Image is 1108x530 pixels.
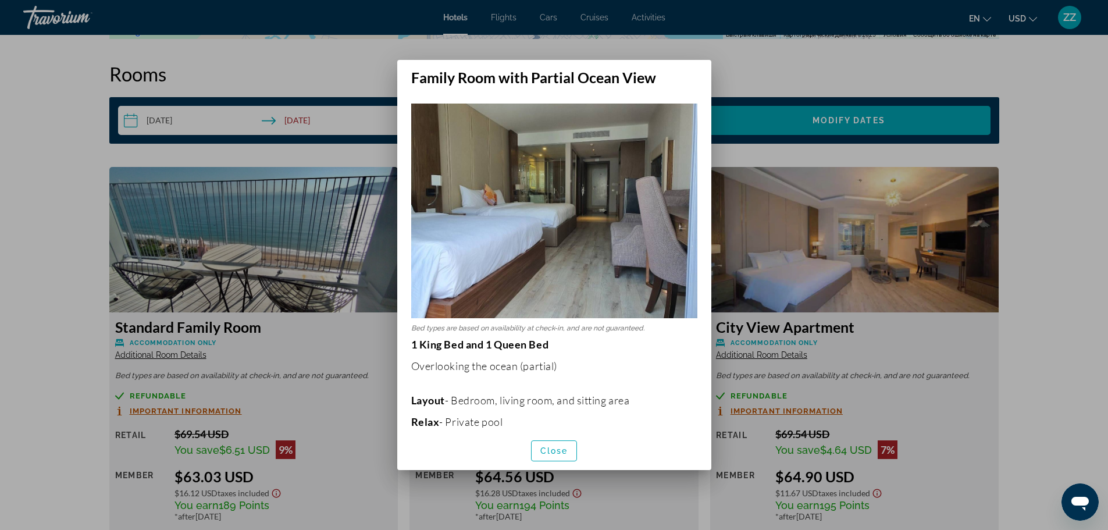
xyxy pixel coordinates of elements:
[411,394,445,407] b: Layout
[540,446,568,456] span: Close
[411,104,697,318] img: Family Room with Partial Ocean View
[397,60,711,86] h2: Family Room with Partial Ocean View
[531,440,578,461] button: Close
[411,415,697,428] p: - Private pool
[1061,483,1099,521] iframe: Кнопка запуска окна обмена сообщениями
[411,360,697,372] p: Overlooking the ocean (partial)
[411,338,549,351] strong: 1 King Bed and 1 Queen Bed
[411,324,697,332] p: Bed types are based on availability at check-in, and are not guaranteed.
[411,415,440,428] b: Relax
[411,394,697,407] p: - Bedroom, living room, and sitting area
